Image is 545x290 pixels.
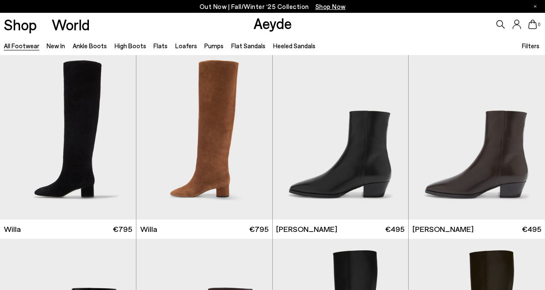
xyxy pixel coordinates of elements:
[249,224,268,234] span: €795
[412,224,474,234] span: [PERSON_NAME]
[136,220,272,239] a: Willa €795
[47,42,65,50] a: New In
[153,42,168,50] a: Flats
[273,220,409,239] a: [PERSON_NAME] €495
[175,42,197,50] a: Loafers
[73,42,107,50] a: Ankle Boots
[385,224,404,234] span: €495
[522,42,539,50] span: Filters
[204,42,224,50] a: Pumps
[409,49,545,220] img: Baba Pointed Cowboy Boots
[315,3,346,10] span: Navigate to /collections/new-in
[4,17,37,32] a: Shop
[52,17,90,32] a: World
[115,42,146,50] a: High Boots
[537,22,541,27] span: 0
[273,42,315,50] a: Heeled Sandals
[136,49,272,220] img: Willa Suede Knee-High Boots
[231,42,265,50] a: Flat Sandals
[522,224,541,234] span: €495
[140,224,157,234] span: Willa
[409,220,545,239] a: [PERSON_NAME] €495
[276,224,337,234] span: [PERSON_NAME]
[200,1,346,12] p: Out Now | Fall/Winter ‘25 Collection
[528,20,537,29] a: 0
[253,14,292,32] a: Aeyde
[113,224,132,234] span: €795
[4,224,21,234] span: Willa
[4,42,39,50] a: All Footwear
[273,49,409,220] img: Baba Pointed Cowboy Boots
